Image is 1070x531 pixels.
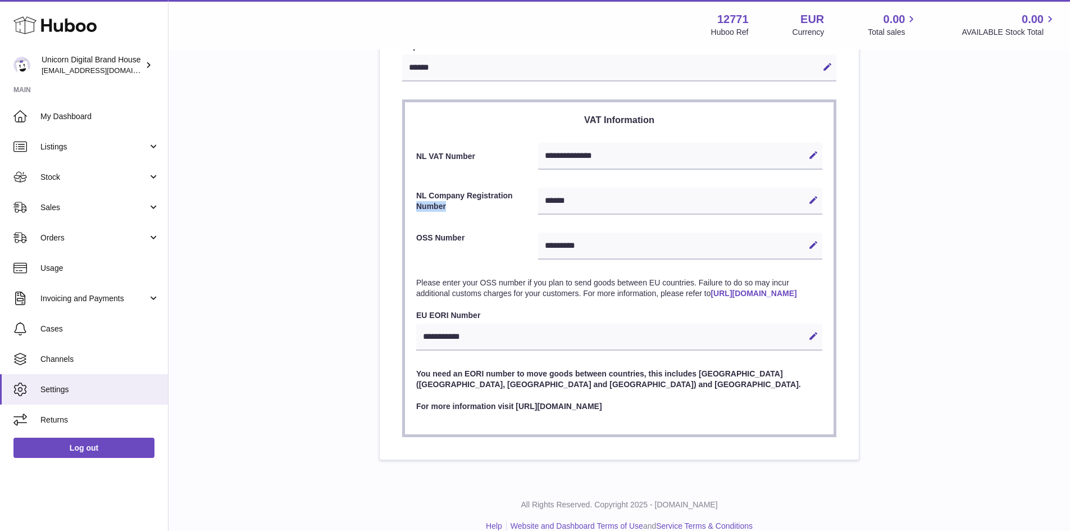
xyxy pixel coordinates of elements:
a: Help [486,521,502,530]
label: NL Company Registration Number [416,190,538,212]
a: 0.00 Total sales [868,12,918,38]
h3: VAT Information [416,114,822,126]
p: Please enter your OSS number if you plan to send goods between EU countries. Failure to do so may... [416,278,822,299]
span: Channels [40,354,160,365]
label: NL VAT Number [416,151,538,162]
div: Currency [793,27,825,38]
p: For more information visit [URL][DOMAIN_NAME] [416,401,822,412]
p: You need an EORI number to move goods between countries, this includes [GEOGRAPHIC_DATA] ([GEOGRA... [416,369,822,390]
span: Usage [40,263,160,274]
span: 0.00 [1022,12,1044,27]
a: Log out [13,438,154,458]
span: Orders [40,233,148,243]
p: All Rights Reserved. Copyright 2025 - [DOMAIN_NAME] [177,500,1061,510]
strong: 12771 [717,12,749,27]
img: internalAdmin-12771@internal.huboo.com [13,57,30,74]
a: [URL][DOMAIN_NAME] [711,289,796,298]
span: AVAILABLE Stock Total [962,27,1057,38]
span: My Dashboard [40,111,160,122]
label: EU EORI Number [416,310,822,321]
div: Unicorn Digital Brand House [42,55,143,76]
span: Stock [40,172,148,183]
span: Settings [40,384,160,395]
span: Total sales [868,27,918,38]
a: Service Terms & Conditions [656,521,753,530]
span: 0.00 [884,12,905,27]
span: Invoicing and Payments [40,293,148,304]
span: Returns [40,415,160,425]
a: Website and Dashboard Terms of Use [511,521,643,530]
strong: EUR [800,12,824,27]
a: 0.00 AVAILABLE Stock Total [962,12,1057,38]
span: Listings [40,142,148,152]
label: OSS Number [416,233,538,257]
div: Huboo Ref [711,27,749,38]
span: [EMAIL_ADDRESS][DOMAIN_NAME] [42,66,165,75]
span: Cases [40,324,160,334]
span: Sales [40,202,148,213]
